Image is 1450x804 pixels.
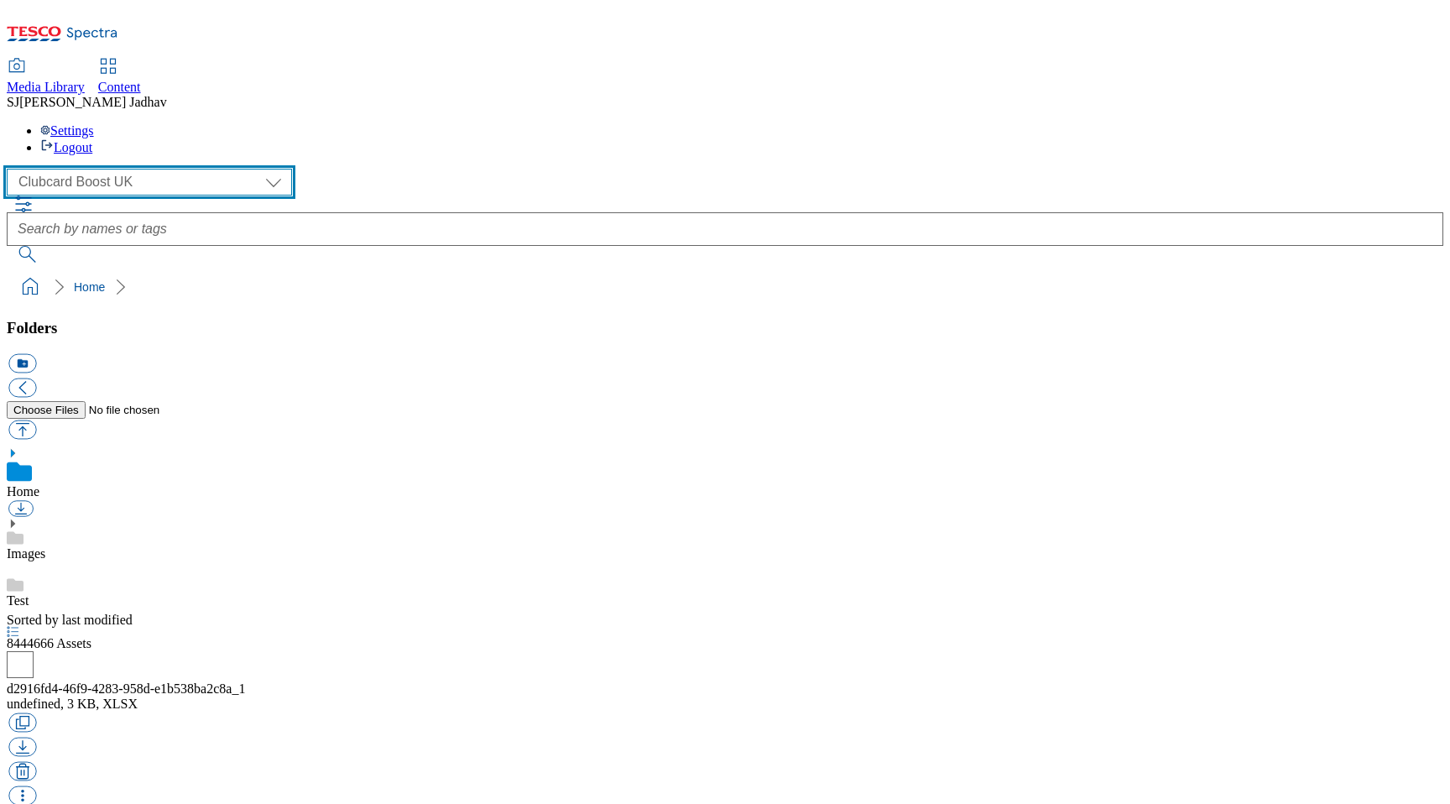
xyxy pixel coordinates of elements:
a: Settings [40,123,94,138]
a: Home [74,280,105,294]
a: Images [7,546,45,561]
a: Home [7,484,39,499]
div: d2916fd4-46f9-4283-958d-e1b538ba2c8a_1 [7,681,1443,697]
a: Test [7,593,29,608]
h3: Folders [7,319,1443,337]
span: 8444666 [7,636,56,650]
span: Assets [7,636,91,650]
a: Media Library [7,60,85,95]
a: Content [98,60,141,95]
nav: breadcrumb [7,271,1443,303]
span: Content [98,80,141,94]
span: Media Library [7,80,85,94]
input: Search by names or tags [7,212,1443,246]
a: Logout [40,140,92,154]
span: SJ [7,95,19,109]
span: Sorted by last modified [7,613,133,627]
span: [PERSON_NAME] Jadhav [19,95,167,109]
div: undefined, 3 KB, XLSX [7,697,1443,712]
a: home [17,274,44,300]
